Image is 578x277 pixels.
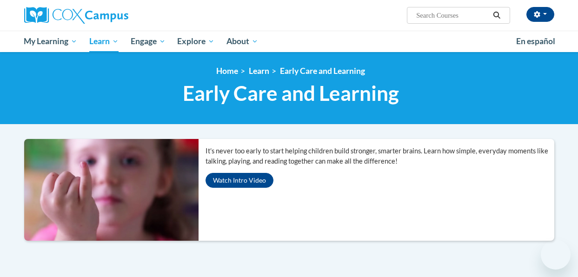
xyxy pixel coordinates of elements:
a: My Learning [18,31,84,52]
a: Early Care and Learning [280,66,365,76]
span: About [226,36,258,47]
iframe: Button to launch messaging window [541,240,571,270]
a: Home [216,66,238,76]
span: Engage [131,36,166,47]
button: Account Settings [526,7,554,22]
button: Search [490,10,504,21]
span: Explore [177,36,214,47]
a: Learn [83,31,125,52]
p: It’s never too early to start helping children build stronger, smarter brains. Learn how simple, ... [206,146,554,166]
div: Main menu [17,31,561,52]
a: Engage [125,31,172,52]
a: About [220,31,264,52]
a: Explore [171,31,220,52]
a: Learn [249,66,269,76]
button: Watch Intro Video [206,173,273,188]
a: En español [510,32,561,51]
span: Early Care and Learning [183,81,399,106]
span: Learn [89,36,119,47]
input: Search Courses [415,10,490,21]
a: Cox Campus [24,7,192,24]
span: En español [516,36,555,46]
span: My Learning [24,36,77,47]
img: Cox Campus [24,7,128,24]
